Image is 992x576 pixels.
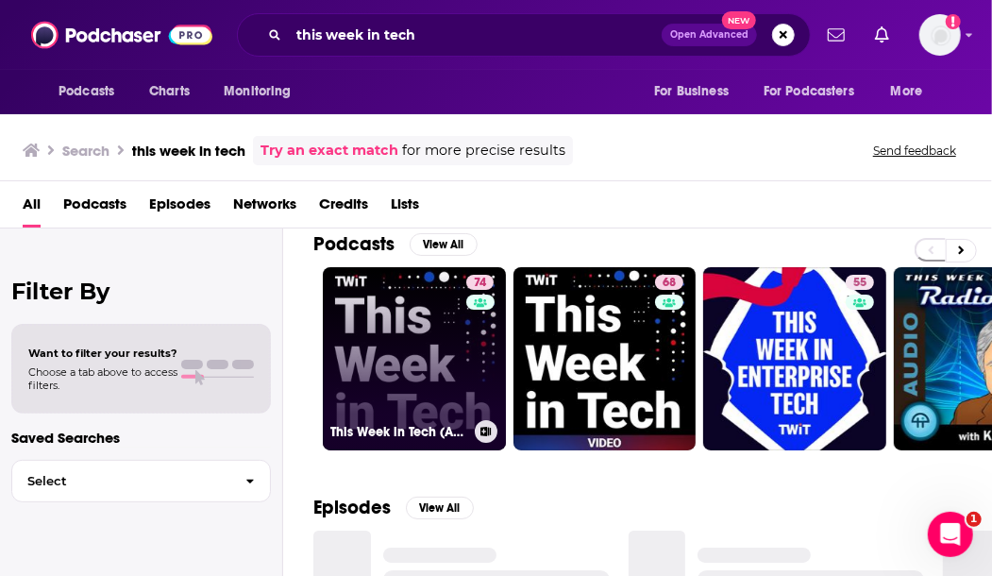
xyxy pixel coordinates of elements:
[63,189,126,228] a: Podcasts
[670,30,748,40] span: Open Advanced
[137,74,201,110] a: Charts
[330,424,467,440] h3: This Week in Tech (Audio)
[655,275,683,290] a: 68
[846,275,874,290] a: 55
[313,232,478,256] a: PodcastsView All
[391,189,419,228] a: Lists
[132,142,245,160] h3: this week in tech
[891,78,923,105] span: More
[662,24,757,46] button: Open AdvancedNew
[722,11,756,29] span: New
[853,274,866,293] span: 55
[406,497,474,519] button: View All
[878,74,947,110] button: open menu
[62,142,109,160] h3: Search
[237,13,811,57] div: Search podcasts, credits, & more...
[820,19,852,51] a: Show notifications dropdown
[410,233,478,256] button: View All
[928,512,973,557] iframe: Intercom live chat
[59,78,114,105] span: Podcasts
[919,14,961,56] img: User Profile
[751,74,882,110] button: open menu
[867,19,897,51] a: Show notifications dropdown
[11,429,271,447] p: Saved Searches
[233,189,296,228] a: Networks
[11,278,271,305] h2: Filter By
[45,74,139,110] button: open menu
[313,496,391,519] h2: Episodes
[261,140,398,161] a: Try an exact match
[663,274,676,293] span: 68
[764,78,854,105] span: For Podcasters
[654,78,729,105] span: For Business
[289,20,662,50] input: Search podcasts, credits, & more...
[474,274,486,293] span: 74
[28,347,177,360] span: Want to filter your results?
[23,189,41,228] a: All
[149,189,210,228] a: Episodes
[919,14,961,56] span: Logged in as AlkaNara
[513,267,697,450] a: 68
[919,14,961,56] button: Show profile menu
[641,74,752,110] button: open menu
[313,496,474,519] a: EpisodesView All
[319,189,368,228] a: Credits
[867,143,962,159] button: Send feedback
[11,460,271,502] button: Select
[210,74,315,110] button: open menu
[313,232,395,256] h2: Podcasts
[28,365,177,392] span: Choose a tab above to access filters.
[703,267,886,450] a: 55
[149,78,190,105] span: Charts
[967,512,982,527] span: 1
[402,140,565,161] span: for more precise results
[946,14,961,29] svg: Add a profile image
[466,275,494,290] a: 74
[12,475,230,487] span: Select
[224,78,291,105] span: Monitoring
[323,267,506,450] a: 74This Week in Tech (Audio)
[31,17,212,53] img: Podchaser - Follow, Share and Rate Podcasts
